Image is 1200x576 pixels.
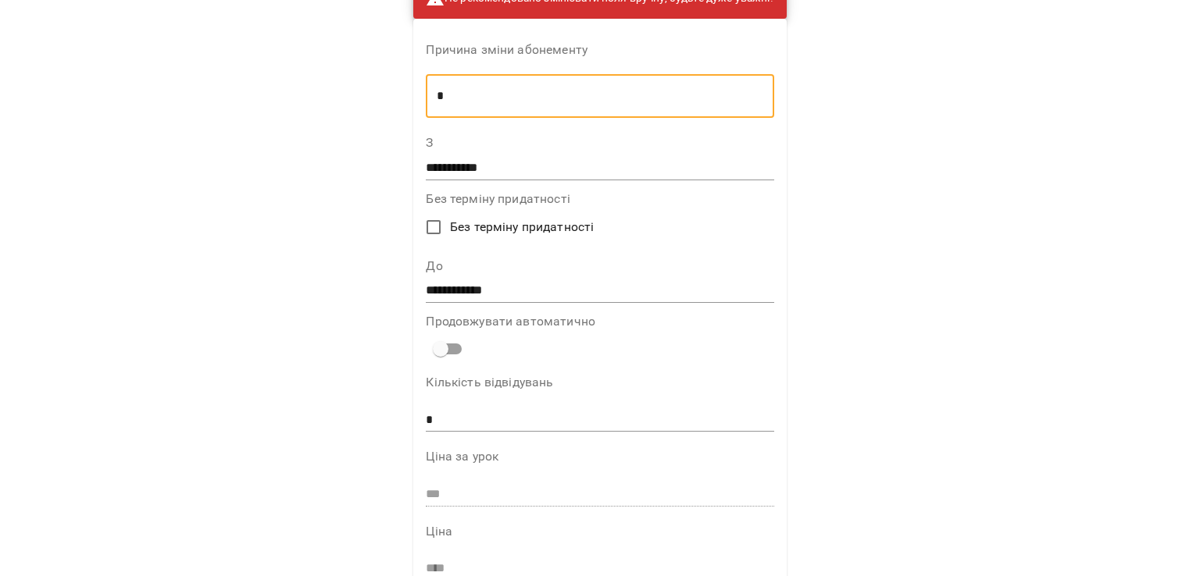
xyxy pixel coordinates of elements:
label: З [426,137,773,149]
span: Без терміну придатності [450,218,594,236]
label: Ціна за урок [426,450,773,463]
label: Без терміну придатності [426,193,773,205]
label: Продовжувати автоматично [426,315,773,328]
label: Причина зміни абонементу [426,44,773,56]
label: Ціна [426,525,773,538]
label: До [426,260,773,272]
label: Кількість відвідувань [426,376,773,389]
